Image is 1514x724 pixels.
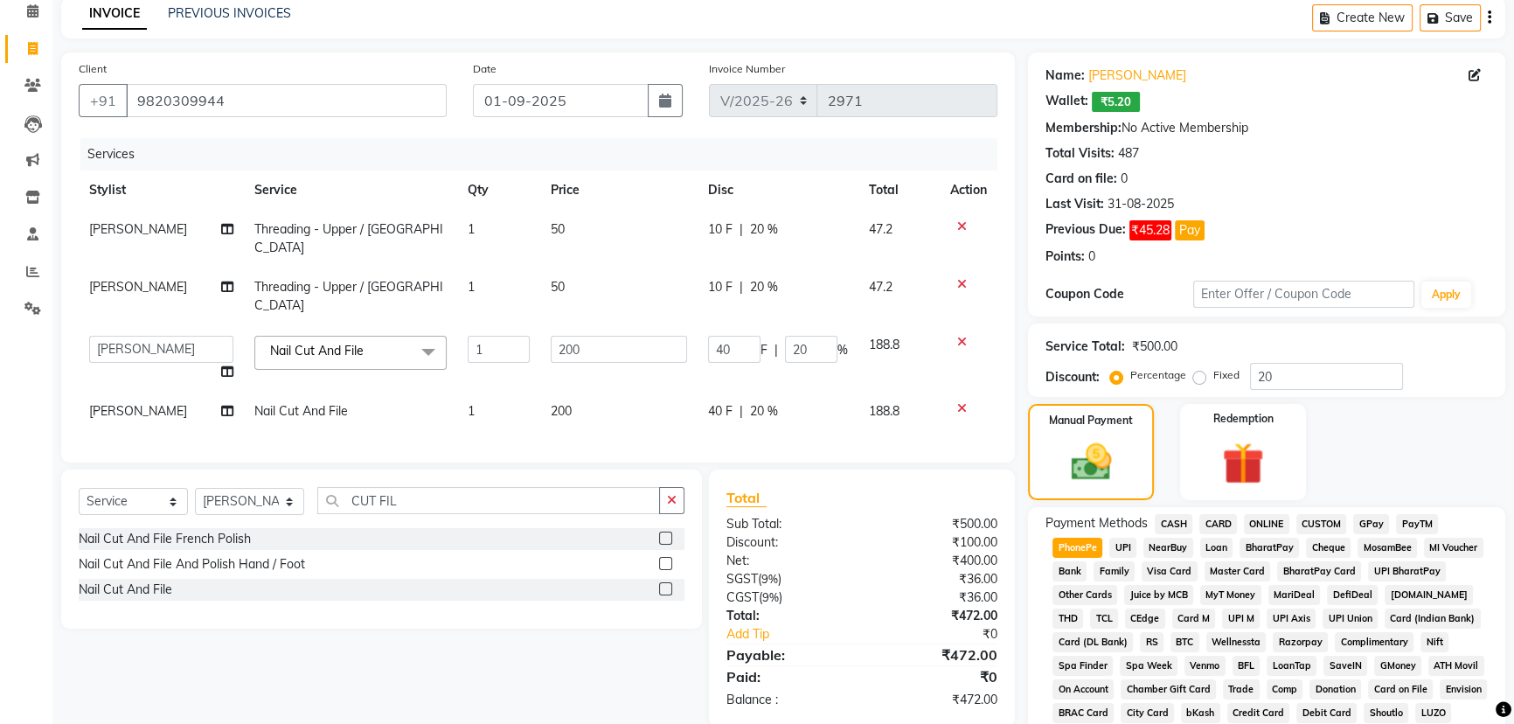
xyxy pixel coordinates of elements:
input: Search by Name/Mobile/Email/Code [126,84,447,117]
span: SaveIN [1323,656,1367,676]
span: Card on File [1368,679,1433,700]
span: Total [726,489,767,507]
span: Other Cards [1052,585,1117,605]
span: UPI [1109,538,1136,558]
div: ₹0 [862,666,1010,687]
div: Sub Total: [713,515,862,533]
span: 20 % [750,278,778,296]
div: Last Visit: [1045,195,1104,213]
div: Total Visits: [1045,144,1115,163]
span: Loan [1200,538,1233,558]
span: | [740,402,743,421]
span: Spa Week [1120,656,1177,676]
span: 188.8 [869,337,899,352]
span: Venmo [1184,656,1226,676]
div: Membership: [1045,119,1122,137]
div: 0 [1088,247,1095,266]
span: Visa Card [1142,561,1198,581]
div: ( ) [713,570,862,588]
span: 47.2 [869,279,892,295]
span: | [774,341,778,359]
div: Discount: [1045,368,1100,386]
span: 1 [468,279,475,295]
span: UPI M [1222,609,1260,629]
label: Invoice Number [709,61,785,77]
button: Pay [1175,220,1205,240]
div: Wallet: [1045,92,1088,112]
span: Trade [1223,679,1260,700]
span: 188.8 [869,403,899,419]
span: RS [1140,632,1163,652]
span: TCL [1090,609,1118,629]
span: 10 F [708,220,733,239]
span: 200 [551,403,572,419]
span: PhonePe [1052,538,1102,558]
span: LoanTap [1267,656,1316,676]
span: bKash [1181,703,1220,723]
th: Price [540,171,698,210]
span: PayTM [1396,514,1438,534]
span: Complimentary [1335,632,1413,652]
div: 31-08-2025 [1108,195,1174,213]
span: Card (DL Bank) [1052,632,1133,652]
div: ₹100.00 [862,533,1010,552]
div: Service Total: [1045,338,1125,356]
div: ₹500.00 [862,515,1010,533]
span: LUZO [1415,703,1451,723]
span: CEdge [1125,609,1165,629]
span: Debit Card [1296,703,1357,723]
div: Services [80,138,1010,171]
span: On Account [1052,679,1114,700]
th: Qty [457,171,540,210]
span: 10 F [708,278,733,296]
span: Master Card [1205,561,1271,581]
span: CGST [726,589,759,605]
input: Enter Offer / Coupon Code [1193,281,1414,308]
span: Juice by MCB [1124,585,1193,605]
span: 20 % [750,402,778,421]
label: Fixed [1213,367,1240,383]
span: | [740,278,743,296]
img: _gift.svg [1209,437,1277,490]
span: BharatPay [1240,538,1299,558]
span: Threading - Upper / [GEOGRAPHIC_DATA] [254,279,443,313]
label: Manual Payment [1049,413,1133,428]
div: No Active Membership [1045,119,1488,137]
span: UPI BharatPay [1368,561,1446,581]
span: Nail Cut And File [254,403,348,419]
span: THD [1052,609,1083,629]
div: ₹36.00 [862,570,1010,588]
div: 0 [1121,170,1128,188]
span: Envision [1440,679,1487,700]
span: Cheque [1306,538,1351,558]
span: ATH Movil [1428,656,1484,676]
a: PREVIOUS INVOICES [168,5,291,21]
span: GPay [1353,514,1389,534]
span: F [760,341,767,359]
span: Bank [1052,561,1087,581]
span: NearBuy [1143,538,1193,558]
div: Balance : [713,691,862,709]
span: Nift [1420,632,1448,652]
span: [PERSON_NAME] [89,221,187,237]
span: Nail Cut And File [270,343,364,359]
span: Threading - Upper / [GEOGRAPHIC_DATA] [254,221,443,255]
div: Total: [713,607,862,625]
span: ₹45.28 [1129,220,1171,240]
span: 1 [468,221,475,237]
span: % [837,341,848,359]
img: _cash.svg [1059,439,1124,485]
th: Disc [698,171,858,210]
span: Spa Finder [1052,656,1113,676]
span: BharatPay Card [1277,561,1361,581]
span: MI Voucher [1424,538,1483,558]
span: Family [1094,561,1135,581]
span: MariDeal [1268,585,1321,605]
div: Nail Cut And File French Polish [79,530,251,548]
span: Chamber Gift Card [1121,679,1216,700]
span: MosamBee [1358,538,1417,558]
div: ₹36.00 [862,588,1010,607]
span: City Card [1121,703,1174,723]
div: ₹472.00 [862,691,1010,709]
button: Create New [1312,4,1413,31]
